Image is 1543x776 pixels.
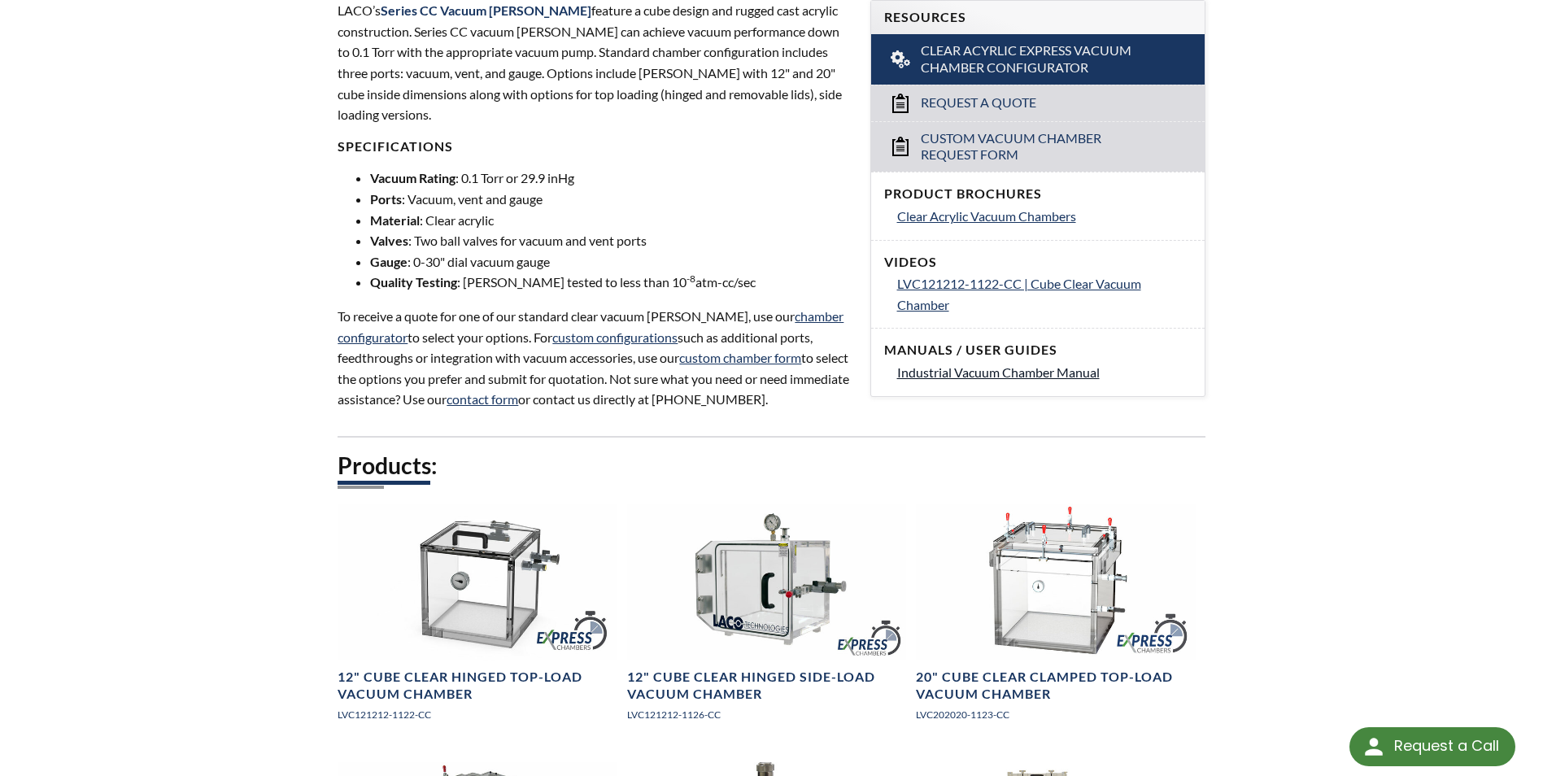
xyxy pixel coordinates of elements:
[884,254,1192,271] h4: Videos
[1361,734,1387,760] img: round button
[370,189,850,210] li: : Vacuum, vent and gauge
[916,707,1195,722] p: LVC202020-1123-CC
[897,362,1192,383] a: Industrial Vacuum Chamber Manual
[916,504,1195,735] a: LVC202020-1123-CC Clear Cubed Express Chamber, front angled view20" Cube Clear Clamped Top-Load V...
[897,273,1192,315] a: LVC121212-1122-CC | Cube Clear Vacuum Chamber
[338,707,617,722] p: LVC121212-1122-CC
[627,707,906,722] p: LVC121212-1126-CC
[370,233,408,248] strong: Valves
[370,254,408,269] strong: Gauge
[338,306,850,410] p: To receive a quote for one of our standard clear vacuum [PERSON_NAME], use our to select your opt...
[370,251,850,272] li: : 0-30" dial vacuum gauge
[370,210,850,231] li: : Clear acrylic
[1394,727,1499,765] div: Request a Call
[687,272,695,285] sup: -8
[370,230,850,251] li: : Two ball valves for vacuum and vent ports
[338,308,843,345] a: chamber configurator
[921,130,1157,164] span: Custom Vacuum Chamber Request Form
[884,9,1192,26] h4: Resources
[338,669,617,703] h4: 12" Cube Clear Hinged Top-Load Vacuum Chamber
[627,669,906,703] h4: 12" Cube Clear Hinged Side-Load Vacuum Chamber
[884,342,1192,359] h4: Manuals / User Guides
[871,85,1205,121] a: Request a Quote
[370,212,420,228] strong: Material
[921,94,1036,111] span: Request a Quote
[381,2,591,18] span: Series CC Vacuum [PERSON_NAME]
[897,206,1192,227] a: Clear Acrylic Vacuum Chambers
[338,451,1205,481] h2: Products:
[370,168,850,189] li: : 0.1 Torr or 29.9 inHg
[338,504,617,735] a: LVC121212-1122-CC Express Chamber, angled view12" Cube Clear Hinged Top-Load Vacuum ChamberLVC121...
[871,121,1205,172] a: Custom Vacuum Chamber Request Form
[897,276,1141,312] span: LVC121212-1122-CC | Cube Clear Vacuum Chamber
[338,138,850,155] h4: Specifications
[370,170,455,185] strong: Vacuum Rating
[1349,727,1515,766] div: Request a Call
[884,185,1192,203] h4: Product Brochures
[370,191,402,207] strong: Ports
[897,208,1076,224] span: Clear Acrylic Vacuum Chambers
[921,42,1157,76] span: Clear Acyrlic Express Vacuum Chamber Configurator
[627,504,906,735] a: LVC121212-1126-CC Express Chamber, right side angled view12" Cube Clear Hinged Side-Load Vacuum C...
[370,274,457,290] strong: Quality Testing
[552,329,678,345] a: custom configurations
[370,272,850,293] li: : [PERSON_NAME] tested to less than 10 atm-cc/sec
[447,391,518,407] a: contact form
[897,364,1100,380] span: Industrial Vacuum Chamber Manual
[679,350,801,365] a: custom chamber form
[916,669,1195,703] h4: 20" Cube Clear Clamped Top-Load Vacuum Chamber
[871,34,1205,85] a: Clear Acyrlic Express Vacuum Chamber Configurator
